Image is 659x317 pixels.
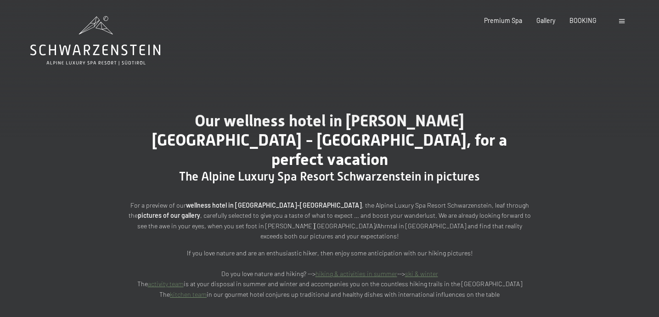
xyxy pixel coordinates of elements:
span: Our wellness hotel in [PERSON_NAME][GEOGRAPHIC_DATA] - [GEOGRAPHIC_DATA], for a perfect vacation [152,111,507,169]
strong: pictures of our gallery [138,211,200,219]
a: ski & winter [405,270,438,277]
strong: wellness hotel in [GEOGRAPHIC_DATA]-[GEOGRAPHIC_DATA] [186,201,362,209]
span: The Alpine Luxury Spa Resort Schwarzenstein in pictures [179,170,480,183]
a: activity team [148,280,184,288]
a: Gallery [536,17,555,24]
a: hiking & activities in summer [315,270,397,277]
p: For a preview of our , the Alpine Luxury Spa Resort Schwarzenstein, leaf through the , carefully ... [128,200,532,242]
a: BOOKING [569,17,597,24]
a: Premium Spa [484,17,522,24]
p: If you love nature and are an enthusiastic hiker, then enjoy some anticipation with our hiking pi... [128,248,532,300]
a: kitchen team [170,290,207,298]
